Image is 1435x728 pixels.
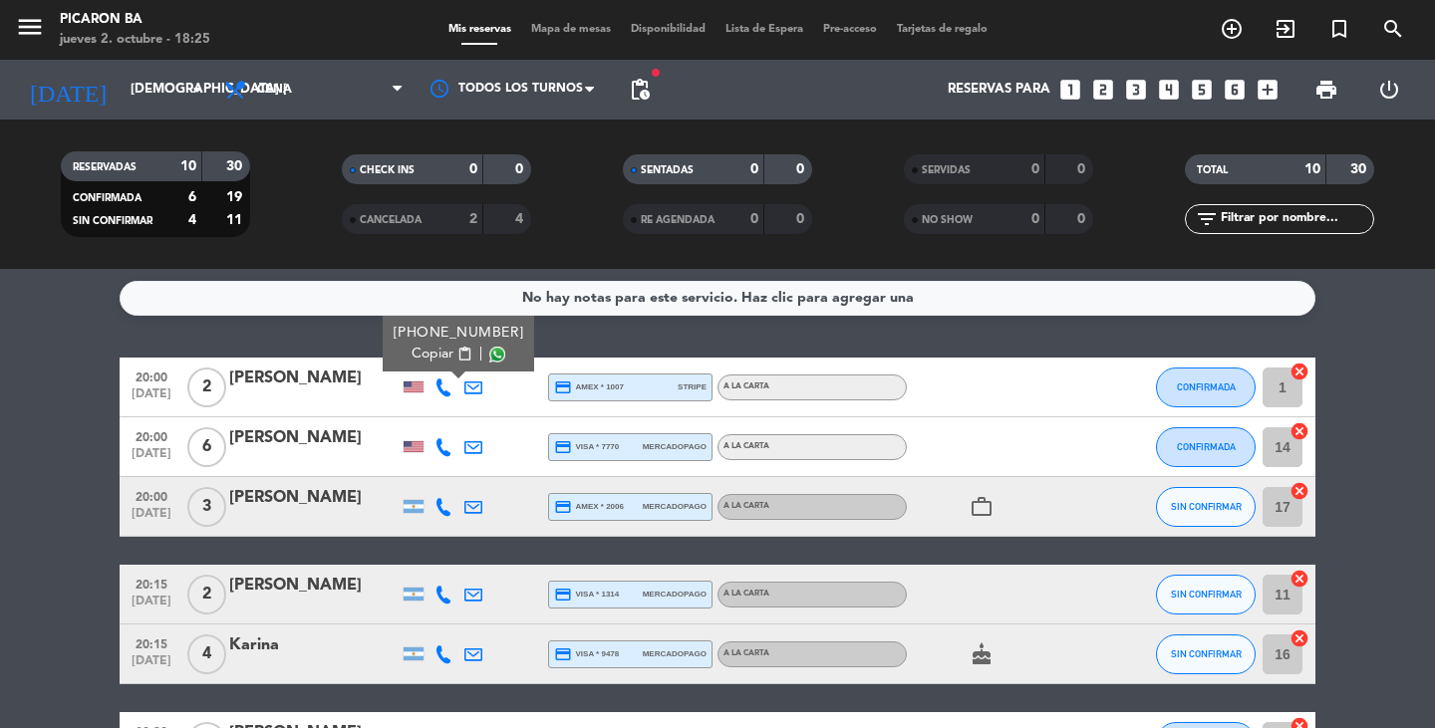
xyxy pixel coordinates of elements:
span: Lista de Espera [716,24,813,35]
span: 3 [187,487,226,527]
button: CONFIRMADA [1156,367,1256,407]
button: CONFIRMADA [1156,427,1256,467]
div: [PERSON_NAME] [229,365,399,391]
span: A LA CARTA [723,382,769,390]
span: SENTADAS [641,165,694,175]
span: mercadopago [643,440,707,453]
span: print [1314,78,1338,102]
strong: 10 [180,159,196,173]
i: menu [15,12,45,42]
span: amex * 2006 [554,498,624,516]
i: [DATE] [15,68,121,112]
strong: 0 [750,212,758,226]
span: Mis reservas [438,24,521,35]
i: cancel [1290,628,1309,648]
span: SIN CONFIRMAR [1171,589,1242,600]
i: credit_card [554,498,572,516]
i: turned_in_not [1327,17,1351,41]
div: LOG OUT [1357,60,1420,120]
span: 20:00 [127,484,176,507]
i: work_outline [970,495,994,519]
span: | [479,344,483,364]
span: 2 [187,367,226,407]
span: 20:15 [127,572,176,595]
input: Filtrar por nombre... [1219,208,1373,230]
button: SIN CONFIRMAR [1156,487,1256,527]
strong: 30 [226,159,246,173]
span: visa * 1314 [554,586,619,604]
div: [PERSON_NAME] [229,485,399,511]
strong: 10 [1304,162,1320,176]
span: 2 [187,575,226,614]
div: Karina [229,632,399,658]
div: [PERSON_NAME] [229,573,399,599]
span: [DATE] [127,507,176,530]
strong: 0 [1031,162,1039,176]
i: exit_to_app [1274,17,1297,41]
button: Copiarcontent_paste [412,344,472,364]
span: SIN CONFIRMAR [1171,501,1242,512]
span: stripe [678,380,707,393]
i: search [1381,17,1405,41]
i: power_settings_new [1377,78,1401,102]
span: 20:00 [127,424,176,447]
span: [DATE] [127,447,176,470]
span: Mapa de mesas [521,24,621,35]
span: 6 [187,427,226,467]
i: cancel [1290,421,1309,441]
div: [PERSON_NAME] [229,425,399,451]
i: filter_list [1195,207,1219,231]
button: menu [15,12,45,49]
i: credit_card [554,378,572,396]
span: A LA CARTA [723,649,769,657]
span: RESERVADAS [73,162,137,172]
i: looks_3 [1123,77,1149,103]
strong: 11 [226,213,246,227]
span: SERVIDAS [922,165,971,175]
i: looks_4 [1156,77,1182,103]
span: pending_actions [628,78,652,102]
span: mercadopago [643,588,707,601]
span: [DATE] [127,387,176,410]
span: CHECK INS [360,165,415,175]
button: SIN CONFIRMAR [1156,634,1256,674]
span: CONFIRMADA [1177,381,1236,392]
strong: 0 [750,162,758,176]
span: 20:00 [127,364,176,387]
i: credit_card [554,586,572,604]
span: visa * 7770 [554,438,619,456]
div: [PHONE_NUMBER] [394,323,524,344]
span: A LA CARTA [723,442,769,450]
i: looks_one [1057,77,1083,103]
div: Picaron BA [60,10,210,30]
strong: 0 [1077,212,1089,226]
div: jueves 2. octubre - 18:25 [60,30,210,50]
span: TOTAL [1197,165,1228,175]
i: add_circle_outline [1220,17,1244,41]
span: Disponibilidad [621,24,716,35]
i: looks_6 [1222,77,1248,103]
strong: 4 [188,213,196,227]
span: [DATE] [127,595,176,617]
i: cake [970,642,994,666]
strong: 0 [1031,212,1039,226]
span: CANCELADA [360,215,422,225]
span: amex * 1007 [554,378,624,396]
i: looks_5 [1189,77,1215,103]
span: A LA CARTA [723,590,769,598]
span: 20:15 [127,631,176,654]
span: 4 [187,634,226,674]
strong: 0 [796,162,808,176]
i: cancel [1290,481,1309,501]
span: A LA CARTA [723,502,769,510]
strong: 19 [226,190,246,204]
span: Tarjetas de regalo [887,24,998,35]
span: mercadopago [643,647,707,660]
span: fiber_manual_record [650,67,662,79]
span: content_paste [457,347,472,362]
i: arrow_drop_down [185,78,209,102]
i: cancel [1290,569,1309,589]
strong: 2 [469,212,477,226]
span: Reservas para [948,82,1050,98]
span: CONFIRMADA [1177,441,1236,452]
